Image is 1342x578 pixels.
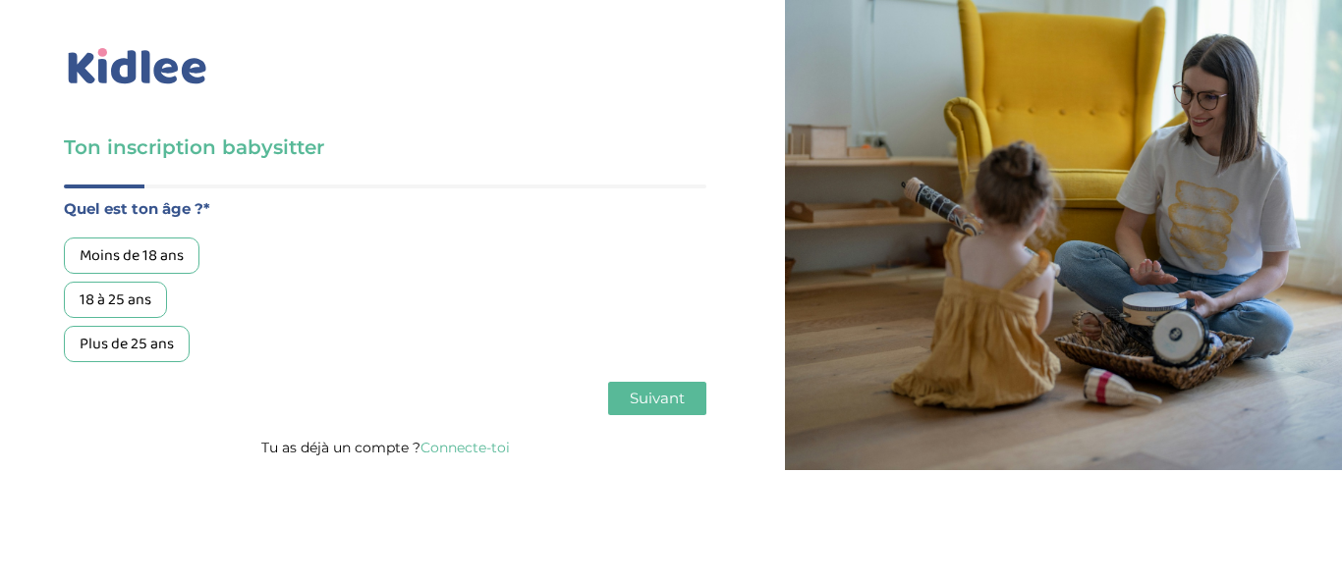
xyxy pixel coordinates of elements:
[630,389,685,407] span: Suivant
[64,237,199,274] div: Moins de 18 ans
[64,382,156,415] button: Précédent
[420,439,510,456] a: Connecte-toi
[64,44,211,89] img: logo_kidlee_bleu
[64,282,167,318] div: 18 à 25 ans
[64,133,706,161] h3: Ton inscription babysitter
[64,326,190,362] div: Plus de 25 ans
[64,435,706,460] p: Tu as déjà un compte ?
[64,196,706,222] label: Quel est ton âge ?*
[608,382,706,415] button: Suivant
